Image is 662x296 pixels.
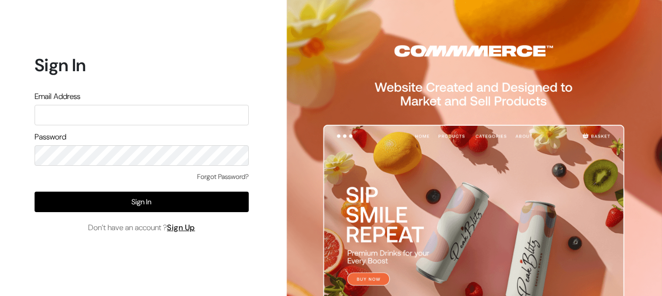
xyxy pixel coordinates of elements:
a: Sign Up [167,222,195,233]
button: Sign In [35,192,249,212]
label: Email Address [35,91,80,102]
a: Forgot Password? [197,172,249,182]
h1: Sign In [35,55,249,76]
span: Don’t have an account ? [88,222,195,234]
label: Password [35,131,66,143]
